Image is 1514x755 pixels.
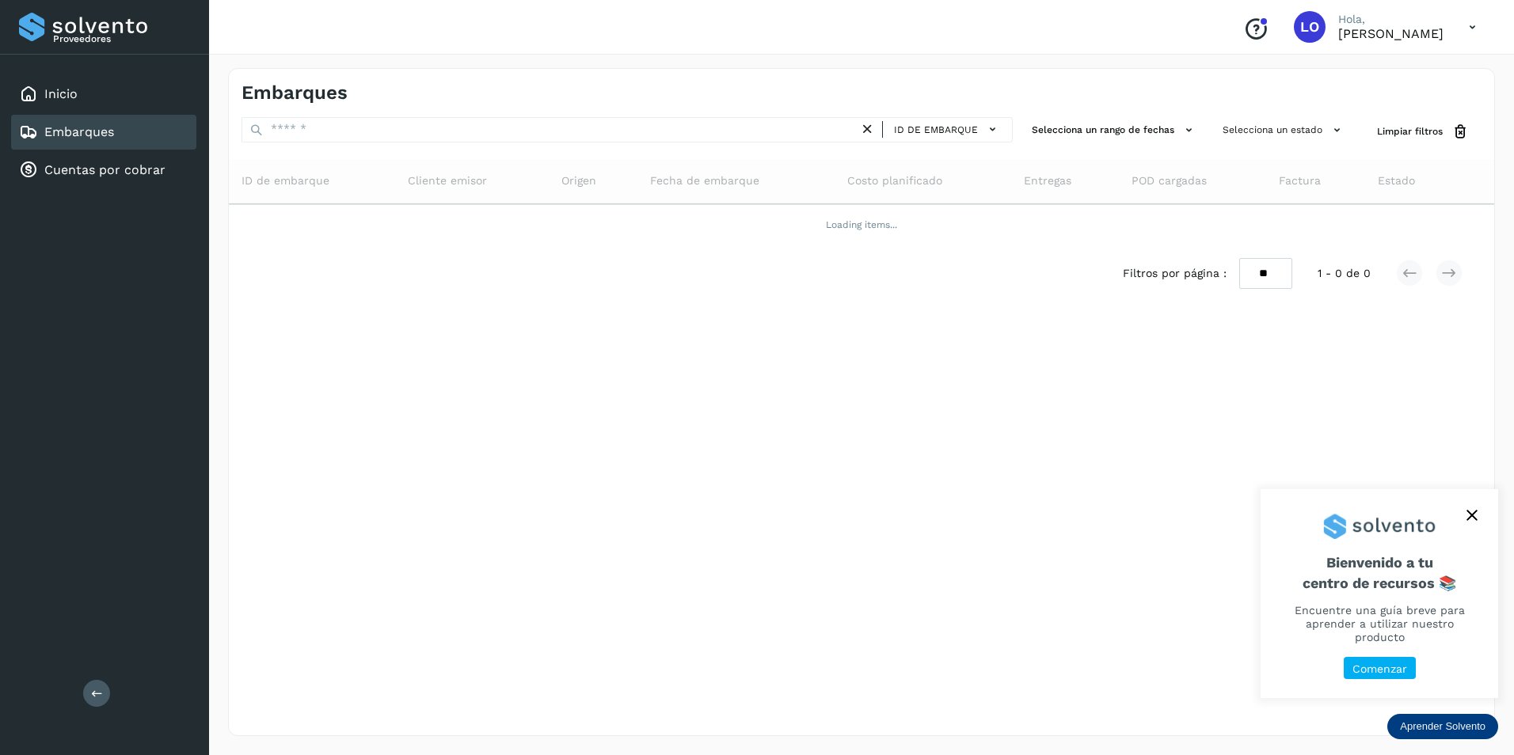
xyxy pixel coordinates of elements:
[1364,117,1482,146] button: Limpiar filtros
[1279,173,1321,189] span: Factura
[1338,13,1444,26] p: Hola,
[1216,117,1352,143] button: Selecciona un estado
[1377,124,1443,138] span: Limpiar filtros
[561,173,596,189] span: Origen
[889,118,1006,141] button: ID de embarque
[1387,714,1498,739] div: Aprender Solvento
[11,77,196,112] div: Inicio
[44,162,165,177] a: Cuentas por cobrar
[44,86,78,101] a: Inicio
[650,173,759,189] span: Fecha de embarque
[1378,173,1415,189] span: Estado
[1132,173,1207,189] span: POD cargadas
[894,123,978,137] span: ID de embarque
[242,173,329,189] span: ID de embarque
[1318,265,1371,282] span: 1 - 0 de 0
[1261,489,1498,698] div: Aprender Solvento
[1280,604,1479,643] p: Encuentre una guía breve para aprender a utilizar nuestro producto
[11,115,196,150] div: Embarques
[847,173,942,189] span: Costo planificado
[44,124,114,139] a: Embarques
[1344,657,1416,680] button: Comenzar
[11,153,196,188] div: Cuentas por cobrar
[229,204,1494,245] td: Loading items...
[1280,554,1479,591] span: Bienvenido a tu
[242,82,348,104] h4: Embarques
[1025,117,1204,143] button: Selecciona un rango de fechas
[1123,265,1227,282] span: Filtros por página :
[1338,26,1444,41] p: LEONILA ORTEGA PIÑA
[408,173,487,189] span: Cliente emisor
[1280,575,1479,592] p: centro de recursos 📚
[1024,173,1071,189] span: Entregas
[1400,720,1485,733] p: Aprender Solvento
[1352,662,1407,676] p: Comenzar
[1460,503,1484,527] button: close,
[53,33,190,44] p: Proveedores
